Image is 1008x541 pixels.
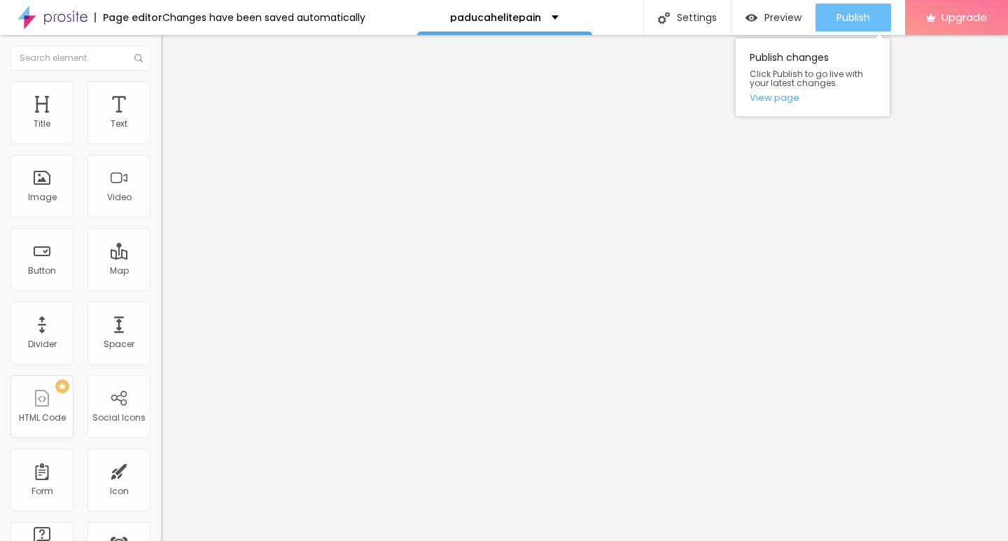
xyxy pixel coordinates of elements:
[162,13,365,22] div: Changes have been saved automatically
[836,12,870,23] span: Publish
[110,266,129,276] div: Map
[941,11,987,23] span: Upgrade
[110,486,129,496] div: Icon
[658,12,670,24] img: Icone
[731,3,815,31] button: Preview
[815,3,891,31] button: Publish
[94,13,162,22] div: Page editor
[104,339,134,349] div: Spacer
[111,119,127,129] div: Text
[764,12,801,23] span: Preview
[134,54,143,62] img: Icone
[92,413,146,423] div: Social Icons
[28,339,57,349] div: Divider
[750,93,876,102] a: View page
[107,192,132,202] div: Video
[750,69,876,87] span: Click Publish to go live with your latest changes.
[19,413,66,423] div: HTML Code
[34,119,50,129] div: Title
[161,35,1008,541] iframe: Editor
[31,486,53,496] div: Form
[28,192,57,202] div: Image
[28,266,56,276] div: Button
[450,13,541,22] p: paducahelitepain
[745,12,757,24] img: view-1.svg
[10,45,150,71] input: Search element
[736,38,890,116] div: Publish changes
